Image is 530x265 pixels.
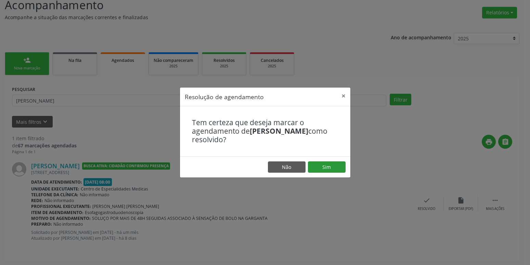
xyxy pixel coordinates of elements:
b: [PERSON_NAME] [250,126,308,136]
h4: Tem certeza que deseja marcar o agendamento de como resolvido? [192,118,338,144]
button: Close [337,88,350,104]
button: Sim [308,161,346,173]
h5: Resolução de agendamento [185,92,264,101]
button: Não [268,161,306,173]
